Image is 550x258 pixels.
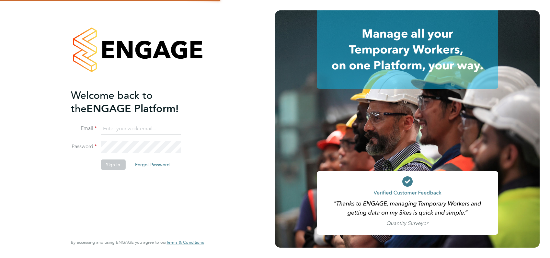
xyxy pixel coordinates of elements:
[71,89,153,115] span: Welcome back to the
[130,159,175,170] button: Forgot Password
[71,125,97,132] label: Email
[101,159,125,170] button: Sign In
[71,143,97,150] label: Password
[166,240,204,245] a: Terms & Conditions
[101,123,181,135] input: Enter your work email...
[166,240,204,245] span: Terms & Conditions
[71,89,197,115] h2: ENGAGE Platform!
[71,240,204,245] span: By accessing and using ENGAGE you agree to our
